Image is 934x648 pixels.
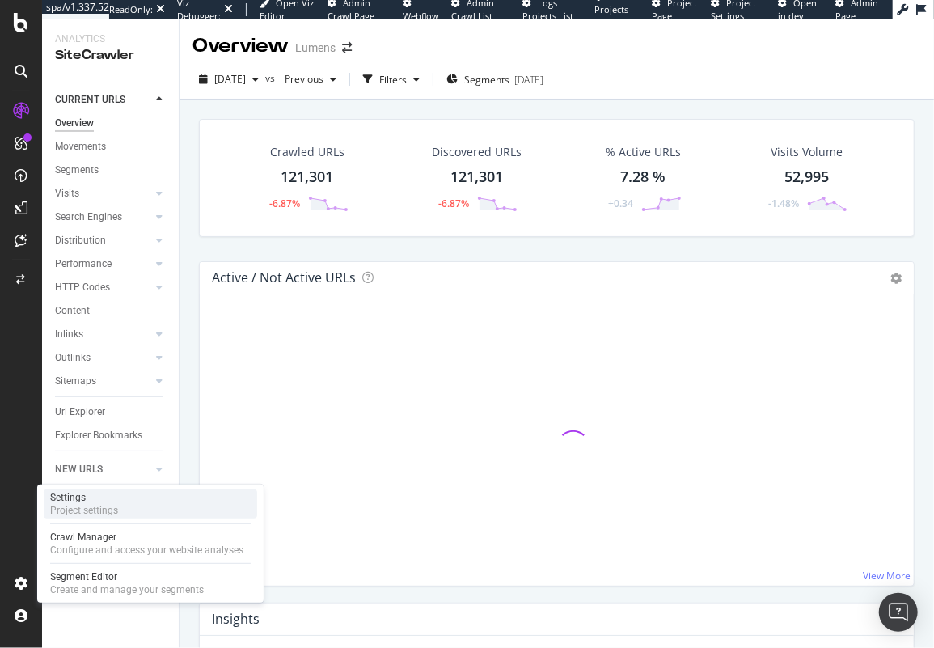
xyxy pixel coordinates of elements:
div: Url Explorer [55,404,105,421]
div: CURRENT URLS [55,91,125,108]
button: [DATE] [192,66,265,92]
a: Content [55,303,167,320]
div: Crawl Manager [50,531,243,544]
a: Movements [55,138,167,155]
div: Segments [55,162,99,179]
button: Segments[DATE] [440,66,550,92]
h4: Insights [212,608,260,630]
span: Previous [278,72,323,86]
div: [DATE] [514,73,543,87]
a: Segment EditorCreate and manage your segments [44,569,257,598]
div: Performance [55,256,112,273]
a: Sitemaps [55,373,151,390]
a: Performance [55,256,151,273]
div: Analytics [55,32,166,46]
a: Distribution [55,232,151,249]
div: Lumens [295,40,336,56]
div: Visits Volume [771,144,843,160]
div: Open Intercom Messenger [879,593,918,632]
div: Search Engines [55,209,122,226]
div: HTTP Codes [55,279,110,296]
div: +0.34 [608,197,633,210]
span: Projects List [595,3,629,28]
div: 7.28 % [621,167,666,188]
a: HTTP Codes [55,279,151,296]
a: SettingsProject settings [44,489,257,519]
div: Overview [192,32,289,60]
i: Options [890,273,902,284]
h4: Active / Not Active URLs [212,267,356,289]
div: -6.87% [438,197,469,210]
div: Segment Editor [50,570,204,583]
div: Distribution [55,232,106,249]
div: Filters [379,73,407,87]
div: -6.87% [269,197,300,210]
a: Visits [55,185,151,202]
div: Outlinks [55,349,91,366]
div: SiteCrawler [55,46,166,65]
div: Create and manage your segments [50,583,204,596]
div: Discovered URLs [432,144,522,160]
div: Sitemaps [55,373,96,390]
span: Segments [464,73,509,87]
a: CURRENT URLS [55,91,151,108]
a: Overview [55,115,167,132]
div: NEW URLS [55,461,103,478]
a: Segments [55,162,167,179]
a: Url Explorer [55,404,167,421]
a: Inlinks [55,326,151,343]
div: Inlinks [55,326,83,343]
div: Configure and access your website analyses [50,544,243,557]
a: Explorer Bookmarks [55,427,167,444]
a: Crawl ManagerConfigure and access your website analyses [44,529,257,558]
a: Outlinks [55,349,151,366]
div: Crawled URLs [270,144,344,160]
div: Movements [55,138,106,155]
div: 121,301 [450,167,503,188]
span: Webflow [403,10,439,22]
span: vs [265,71,278,85]
div: Project settings [50,504,118,517]
div: 121,301 [281,167,333,188]
div: Content [55,303,90,320]
div: Settings [50,491,118,504]
div: Visits [55,185,79,202]
div: % Active URLs [606,144,681,160]
div: arrow-right-arrow-left [342,42,352,53]
div: Explorer Bookmarks [55,427,142,444]
div: -1.48% [768,197,799,210]
button: Previous [278,66,343,92]
a: View More [863,569,911,582]
div: Overview [55,115,94,132]
span: 2025 Sep. 30th [214,72,246,86]
div: 52,995 [784,167,829,188]
a: NEW URLS [55,461,151,478]
a: Search Engines [55,209,151,226]
div: ReadOnly: [109,3,153,16]
button: Filters [357,66,426,92]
